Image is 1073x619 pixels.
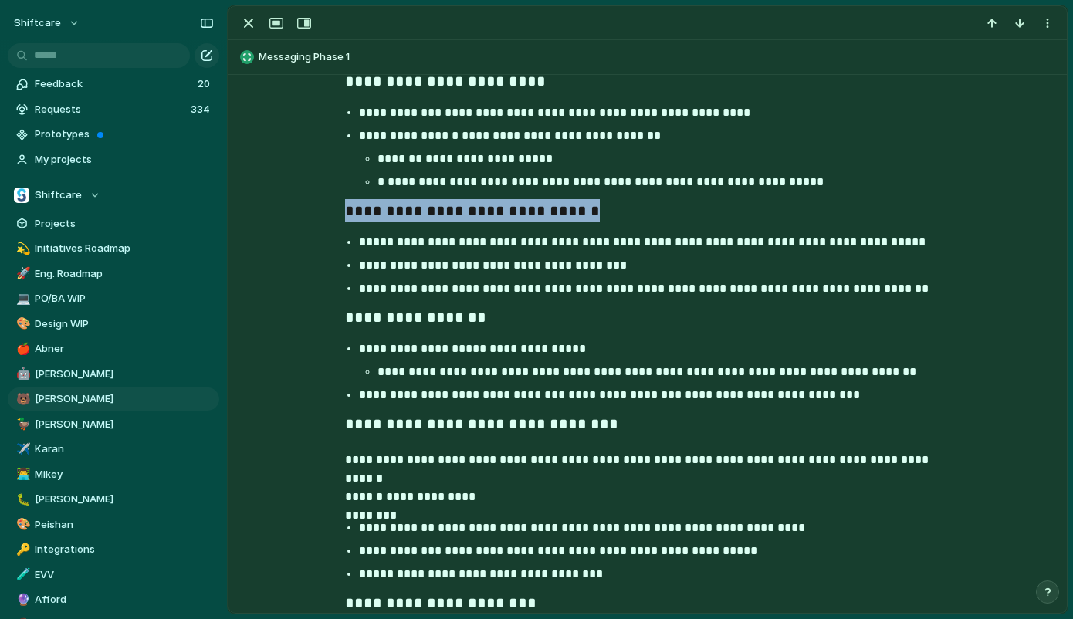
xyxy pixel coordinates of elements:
[8,413,219,436] a: 🦆[PERSON_NAME]
[35,216,214,232] span: Projects
[8,513,219,536] a: 🎨Peishan
[35,492,214,507] span: [PERSON_NAME]
[16,566,27,583] div: 🧪
[14,567,29,583] button: 🧪
[35,266,214,282] span: Eng. Roadmap
[16,265,27,282] div: 🚀
[14,266,29,282] button: 🚀
[16,340,27,358] div: 🍎
[8,237,219,260] a: 💫Initiatives Roadmap
[8,148,219,171] a: My projects
[14,542,29,557] button: 🔑
[16,591,27,609] div: 🔮
[8,538,219,561] a: 🔑Integrations
[16,441,27,458] div: ✈️
[35,341,214,357] span: Abner
[191,102,213,117] span: 334
[35,517,214,533] span: Peishan
[14,592,29,607] button: 🔮
[35,241,214,256] span: Initiatives Roadmap
[35,102,186,117] span: Requests
[7,11,88,36] button: shiftcare
[35,391,214,407] span: [PERSON_NAME]
[35,542,214,557] span: Integrations
[35,367,214,382] span: [PERSON_NAME]
[16,465,27,483] div: 👨‍💻
[16,290,27,308] div: 💻
[8,488,219,511] a: 🐛[PERSON_NAME]
[35,76,193,92] span: Feedback
[14,391,29,407] button: 🐻
[8,123,219,146] a: Prototypes
[14,517,29,533] button: 🎨
[14,492,29,507] button: 🐛
[8,438,219,461] a: ✈️Karan
[8,387,219,411] a: 🐻[PERSON_NAME]
[16,315,27,333] div: 🎨
[8,463,219,486] a: 👨‍💻Mikey
[35,291,214,306] span: PO/BA WIP
[14,341,29,357] button: 🍎
[35,467,214,482] span: Mikey
[198,76,213,92] span: 20
[8,337,219,360] a: 🍎Abner
[35,417,214,432] span: [PERSON_NAME]
[14,441,29,457] button: ✈️
[8,212,219,235] a: Projects
[235,45,1060,69] button: Messaging Phase 1
[14,367,29,382] button: 🤖
[14,15,61,31] span: shiftcare
[35,188,82,203] span: Shiftcare
[16,391,27,408] div: 🐻
[14,241,29,256] button: 💫
[8,98,219,121] a: Requests334
[16,491,27,509] div: 🐛
[35,441,214,457] span: Karan
[8,73,219,96] a: Feedback20
[35,127,214,142] span: Prototypes
[35,316,214,332] span: Design WIP
[8,287,219,310] a: 💻PO/BA WIP
[8,313,219,336] a: 🎨Design WIP
[8,184,219,207] button: Shiftcare
[16,415,27,433] div: 🦆
[14,467,29,482] button: 👨‍💻
[16,516,27,533] div: 🎨
[8,363,219,386] a: 🤖[PERSON_NAME]
[259,49,1060,65] span: Messaging Phase 1
[16,240,27,258] div: 💫
[8,262,219,286] a: 🚀Eng. Roadmap
[35,592,214,607] span: Afford
[16,365,27,383] div: 🤖
[16,541,27,559] div: 🔑
[14,316,29,332] button: 🎨
[14,417,29,432] button: 🦆
[35,567,214,583] span: EVV
[14,291,29,306] button: 💻
[8,588,219,611] a: 🔮Afford
[8,563,219,587] a: 🧪EVV
[35,152,214,167] span: My projects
